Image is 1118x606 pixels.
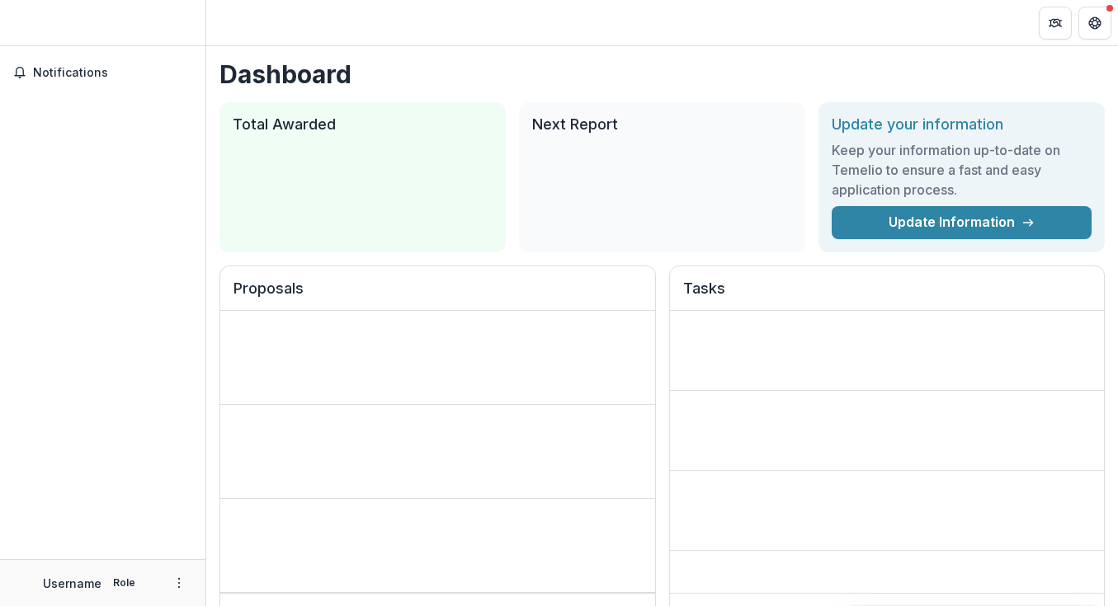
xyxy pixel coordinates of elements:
[532,115,792,134] h2: Next Report
[43,575,101,592] p: Username
[1039,7,1072,40] button: Partners
[169,573,189,593] button: More
[832,140,1092,200] h3: Keep your information up-to-date on Temelio to ensure a fast and easy application process.
[832,206,1092,239] a: Update Information
[33,66,192,80] span: Notifications
[234,280,642,311] h2: Proposals
[219,59,1105,89] h1: Dashboard
[832,115,1092,134] h2: Update your information
[108,575,140,590] p: Role
[683,280,1092,311] h2: Tasks
[233,115,493,134] h2: Total Awarded
[7,59,199,86] button: Notifications
[1078,7,1111,40] button: Get Help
